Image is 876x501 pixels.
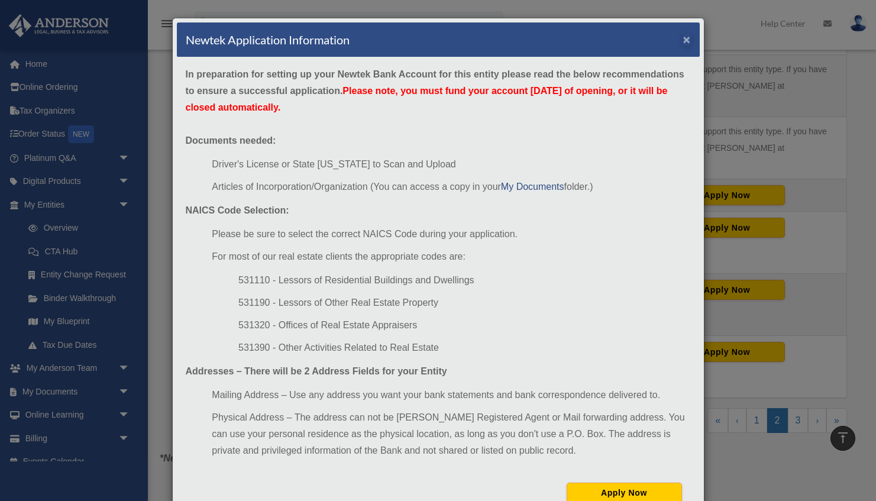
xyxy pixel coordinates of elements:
[212,156,690,173] li: Driver's License or State [US_STATE] to Scan and Upload
[212,409,690,459] li: Physical Address – The address can not be [PERSON_NAME] Registered Agent or Mail forwarding addre...
[186,366,447,376] strong: Addresses – There will be 2 Address Fields for your Entity
[212,226,690,243] li: Please be sure to select the correct NAICS Code during your application.
[501,182,564,192] a: My Documents
[186,86,668,112] span: Please note, you must fund your account [DATE] of opening, or it will be closed automatically.
[683,33,691,46] button: ×
[238,272,690,289] li: 531110 - Lessors of Residential Buildings and Dwellings
[212,179,690,195] li: Articles of Incorporation/Organization (You can access a copy in your folder.)
[186,69,684,112] strong: In preparation for setting up your Newtek Bank Account for this entity please read the below reco...
[238,340,690,356] li: 531390 - Other Activities Related to Real Estate
[186,205,289,215] strong: NAICS Code Selection:
[212,248,690,265] li: For most of our real estate clients the appropriate codes are:
[186,31,350,48] h4: Newtek Application Information
[186,135,276,146] strong: Documents needed:
[238,317,690,334] li: 531320 - Offices of Real Estate Appraisers
[238,295,690,311] li: 531190 - Lessors of Other Real Estate Property
[212,387,690,403] li: Mailing Address – Use any address you want your bank statements and bank correspondence delivered...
